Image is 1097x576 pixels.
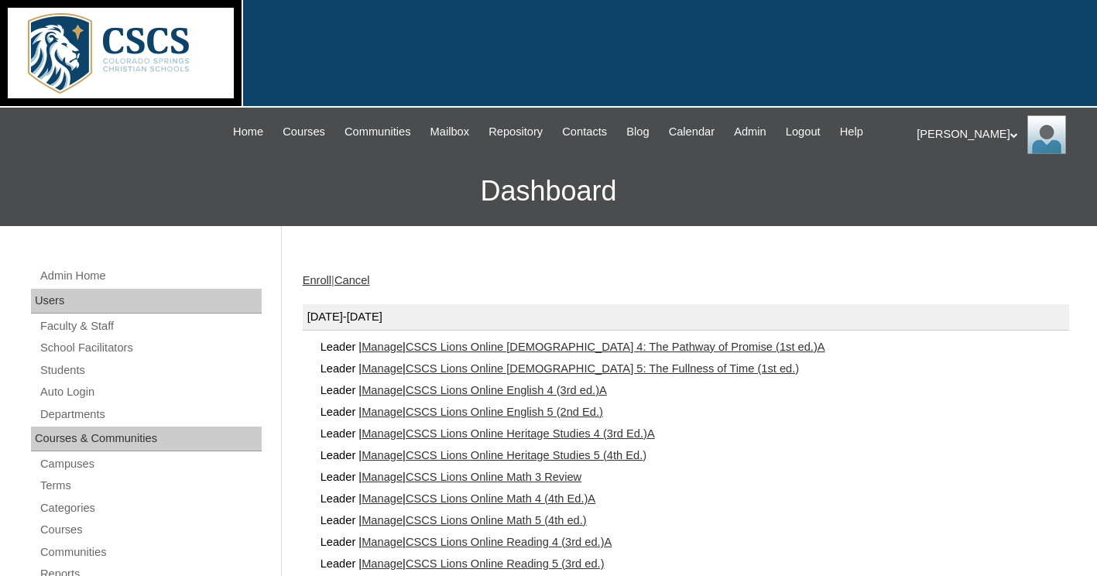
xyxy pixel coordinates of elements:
a: Campuses [39,454,262,474]
div: Leader | | [318,336,1069,358]
a: Departments [39,405,262,424]
a: CSCS Lions Online Heritage Studies 5 (4th Ed.) [406,449,646,461]
a: Auto Login [39,382,262,402]
a: Calendar [661,123,722,141]
span: Repository [489,123,543,141]
span: Logout [786,123,821,141]
a: CSCS Lions Online Heritage Studies 4 (3rd Ed.)A [406,427,655,440]
span: Blog [626,123,649,141]
a: Cancel [334,274,370,286]
a: Manage [362,406,403,418]
a: CSCS Lions Online English 5 (2nd Ed.) [406,406,603,418]
a: CSCS Lions Online English 4 (3rd ed.)A [406,384,607,396]
div: Leader | | [318,531,1069,553]
span: Courses [283,123,325,141]
a: CSCS Lions Online Reading 5 (3rd ed.) [406,557,605,570]
div: Leader | | [318,509,1069,531]
a: Contacts [554,123,615,141]
a: Courses [275,123,333,141]
a: Communities [39,543,262,562]
span: Contacts [562,123,607,141]
div: Leader | | [318,379,1069,401]
a: Help [832,123,871,141]
a: Manage [362,492,403,505]
a: Categories [39,499,262,518]
a: Manage [362,449,403,461]
img: Kathy Landers [1027,115,1066,154]
a: Manage [362,341,403,353]
a: Enroll [303,274,331,286]
a: Admin [726,123,774,141]
a: Communities [337,123,419,141]
img: logo-white.png [8,8,234,98]
a: Home [225,123,271,141]
span: Communities [345,123,411,141]
a: CSCS Lions Online Math 5 (4th ed.) [406,514,587,526]
span: Calendar [669,123,715,141]
a: CSCS Lions Online [DEMOGRAPHIC_DATA] 4: The Pathway of Promise (1st ed.)A [406,341,825,353]
a: CSCS Lions Online Reading 4 (3rd ed.)A [406,536,612,548]
a: School Facilitators [39,338,262,358]
a: CSCS Lions Online Math 4 (4th Ed.)A [406,492,595,505]
a: Terms [39,476,262,495]
div: Leader | | [318,401,1069,423]
div: Leader | | [318,423,1069,444]
span: Mailbox [430,123,470,141]
div: Leader | | [318,466,1069,488]
a: Manage [362,427,403,440]
a: Repository [481,123,550,141]
a: Manage [362,514,403,526]
div: | [303,273,1069,289]
span: Admin [734,123,766,141]
a: Manage [362,384,403,396]
div: Leader | | [318,358,1069,379]
a: Manage [362,362,403,375]
a: Students [39,361,262,380]
span: Home [233,123,263,141]
div: Leader | | [318,488,1069,509]
a: CSCS Lions Online [DEMOGRAPHIC_DATA] 5: The Fullness of Time (1st ed.) [406,362,799,375]
div: Users [31,289,262,314]
a: Manage [362,557,403,570]
a: CSCS Lions Online Math 3 Review [406,471,581,483]
a: Faculty & Staff [39,317,262,336]
a: Admin Home [39,266,262,286]
h3: Dashboard [8,156,1089,226]
div: Leader | | [318,553,1069,574]
a: Mailbox [423,123,478,141]
a: Manage [362,471,403,483]
div: [DATE]-[DATE] [303,304,1069,331]
a: Manage [362,536,403,548]
a: Courses [39,520,262,540]
span: Help [840,123,863,141]
div: Courses & Communities [31,427,262,451]
a: Logout [778,123,828,141]
a: Blog [619,123,656,141]
div: [PERSON_NAME] [917,115,1082,154]
div: Leader | | [318,444,1069,466]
